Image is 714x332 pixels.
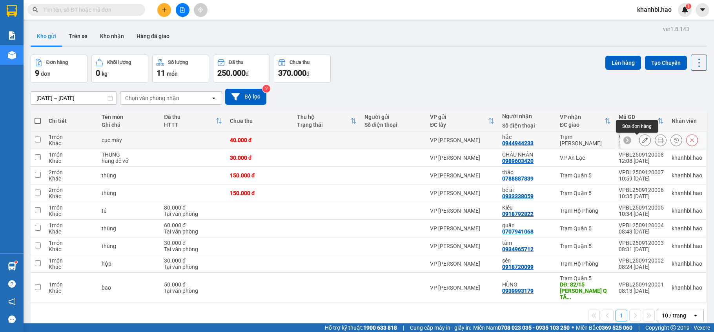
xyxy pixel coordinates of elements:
div: VPBL2509120002 [619,257,664,264]
div: 150.000 đ [230,190,290,196]
div: VP [PERSON_NAME] [430,190,494,196]
div: 1 món [49,151,94,158]
div: DĐ: 82/15 HUỲNH VĂN NGHỆ Q TÂN BÌNH [560,281,611,300]
span: search [33,7,38,13]
div: HÙNG [502,281,552,288]
div: 1 món [49,204,94,211]
span: file-add [180,7,185,13]
button: Lên hàng [605,56,641,70]
div: Kiều [502,204,552,211]
input: Tìm tên, số ĐT hoặc mã đơn [43,5,136,14]
div: VP [PERSON_NAME] [430,137,494,143]
div: Đơn hàng [46,60,68,65]
div: 1 món [49,240,94,246]
span: đ [306,71,310,77]
span: 11 [157,68,165,78]
span: notification [8,298,16,305]
div: 08:43 [DATE] [619,228,664,235]
div: VPBL2509120009 [619,134,664,140]
div: Khác [49,288,94,294]
div: Khác [49,211,94,217]
span: Hỗ trợ kỹ thuật: [325,323,397,332]
button: Hàng đã giao [130,27,176,46]
div: 150.000 đ [230,172,290,179]
button: Khối lượng0kg [91,55,148,83]
div: 10:34 [DATE] [619,211,664,217]
div: VP [PERSON_NAME] [430,172,494,179]
div: 30.000 đ [230,155,290,161]
div: Tại văn phòng [164,211,222,217]
div: khanhbl.hao [672,243,702,249]
div: VP [PERSON_NAME] [430,285,494,291]
span: món [167,71,178,77]
span: aim [198,7,203,13]
div: Khác [49,246,94,252]
div: Khác [49,193,94,199]
div: 08:31 [DATE] [619,246,664,252]
div: Trạng thái [297,122,350,128]
div: Chưa thu [290,60,310,65]
div: Trạm Quận 5 [560,190,611,196]
button: Bộ lọc [225,89,266,105]
svg: open [211,95,217,101]
div: 1 món [49,257,94,264]
div: 1 món [49,222,94,228]
strong: 1900 633 818 [363,325,397,331]
span: caret-down [699,6,706,13]
div: Sửa đơn hàng [616,120,658,133]
div: THUNG [102,151,156,158]
div: 30.000 đ [164,240,222,246]
div: khanhbl.hao [672,172,702,179]
div: 0918792822 [502,211,534,217]
div: VPBL2509120001 [619,281,664,288]
div: khanhbl.hao [672,190,702,196]
div: 1 món [49,134,94,140]
div: 0918720099 [502,264,534,270]
div: VPBL2509120007 [619,169,664,175]
div: 10:35 [DATE] [619,193,664,199]
div: Khác [49,158,94,164]
input: Select a date range. [31,92,117,104]
div: Số lượng [168,60,188,65]
svg: open [692,312,699,319]
div: VP [PERSON_NAME] [430,243,494,249]
div: 1 món [49,281,94,288]
img: logo.jpg [10,10,49,49]
div: 40.000 đ [230,137,290,143]
button: 1 [616,310,627,321]
span: 0 [96,68,100,78]
div: VP [PERSON_NAME] [430,208,494,214]
button: Kho nhận [94,27,130,46]
div: 0933338059 [502,193,534,199]
span: message [8,316,16,323]
div: Tên món [102,114,156,120]
div: Đã thu [229,60,243,65]
div: VPBL2509120004 [619,222,664,228]
div: VPBL2509120005 [619,204,664,211]
span: 9 [35,68,39,78]
div: Người gửi [364,114,422,120]
span: Miền Bắc [576,323,632,332]
span: Cung cấp máy in - giấy in: [410,323,471,332]
div: Trạm [PERSON_NAME] [560,134,611,146]
span: đơn [41,71,51,77]
div: ĐC giao [560,122,605,128]
div: Mã GD [619,114,658,120]
th: Toggle SortBy [556,111,615,131]
span: đ [246,71,249,77]
div: Chọn văn phòng nhận [125,94,179,102]
div: 0939993179 [502,288,534,294]
button: Đơn hàng9đơn [31,55,87,83]
strong: 0369 525 060 [599,325,632,331]
div: hàng dễ vở [102,158,156,164]
div: HTTT [164,122,215,128]
th: Toggle SortBy [615,111,668,131]
div: khanhbl.hao [672,225,702,232]
div: VPBL2509120006 [619,187,664,193]
span: kg [102,71,107,77]
div: 2 món [49,187,94,193]
div: Trạm Hộ Phòng [560,261,611,267]
sup: 1 [686,4,691,9]
strong: 0708 023 035 - 0935 103 250 [498,325,570,331]
b: GỬI : VP [PERSON_NAME] [10,57,137,70]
